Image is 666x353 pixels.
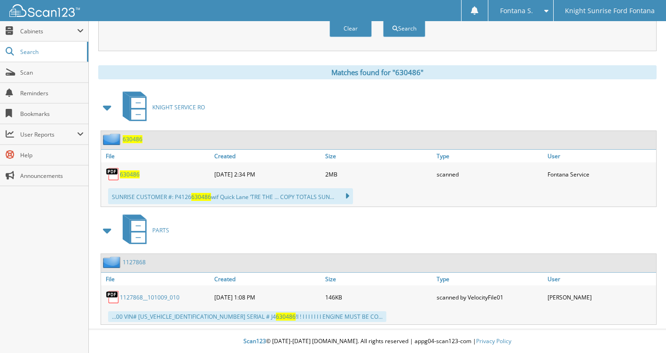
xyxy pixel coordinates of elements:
[20,151,84,159] span: Help
[120,170,140,178] a: 630486
[212,273,323,285] a: Created
[103,133,123,145] img: folder2.png
[434,273,545,285] a: Type
[152,103,205,111] span: KNIGHT SERVICE RO
[20,69,84,77] span: Scan
[120,293,180,301] a: 1127868__101009_010
[20,48,82,56] span: Search
[476,337,511,345] a: Privacy Policy
[565,8,655,14] span: Knight Sunrise Ford Fontana
[212,165,323,184] div: [DATE] 2:34 PM
[20,130,77,138] span: User Reports
[500,8,533,14] span: Fontana S.
[108,188,353,204] div: SUNRISE CUSTOMER #: P4126 wif Quick Lane ‘TRE THE ... COPY TOTALS SUN...
[212,288,323,307] div: [DATE] 1:08 PM
[323,288,434,307] div: 146KB
[106,290,120,304] img: PDF.png
[103,256,123,268] img: folder2.png
[89,330,666,353] div: © [DATE]-[DATE] [DOMAIN_NAME]. All rights reserved | appg04-scan123-com |
[243,337,266,345] span: Scan123
[117,212,169,249] a: PARTS
[98,65,657,79] div: Matches found for "630486"
[108,311,386,322] div: ...00 VIN# [US_VEHICLE_IDENTIFICATION_NUMBER] SERIAL # J4 !I ! I I I I I I I ENGINE MUST BE CO...
[123,135,142,143] a: 630486
[434,150,545,162] a: Type
[191,193,211,201] span: 630486
[212,150,323,162] a: Created
[323,150,434,162] a: Size
[323,165,434,184] div: 2MB
[276,313,296,321] span: 630486
[383,20,425,37] button: Search
[106,167,120,181] img: PDF.png
[20,172,84,180] span: Announcements
[545,150,656,162] a: User
[545,165,656,184] div: Fontana Service
[9,4,80,17] img: scan123-logo-white.svg
[20,27,77,35] span: Cabinets
[101,273,212,285] a: File
[323,273,434,285] a: Size
[117,89,205,126] a: KNIGHT SERVICE RO
[152,226,169,234] span: PARTS
[20,110,84,118] span: Bookmarks
[329,20,372,37] button: Clear
[123,258,146,266] a: 1127868
[101,150,212,162] a: File
[434,165,545,184] div: scanned
[20,89,84,97] span: Reminders
[545,273,656,285] a: User
[434,288,545,307] div: scanned by VelocityFile01
[545,288,656,307] div: [PERSON_NAME]
[619,308,666,353] iframe: Chat Widget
